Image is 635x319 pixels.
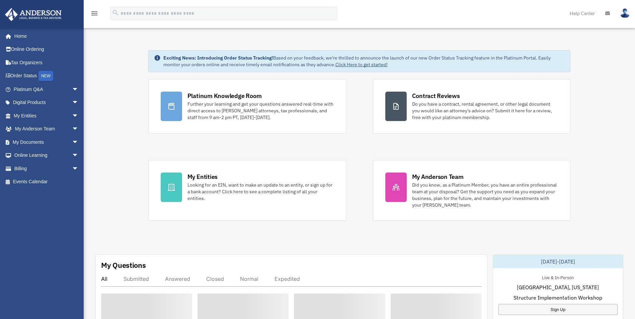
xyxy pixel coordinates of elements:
i: search [112,9,119,16]
div: Closed [206,276,224,282]
div: Further your learning and get your questions answered real-time with direct access to [PERSON_NAM... [187,101,334,121]
div: Submitted [124,276,149,282]
a: Events Calendar [5,175,89,189]
div: Based on your feedback, we're thrilled to announce the launch of our new Order Status Tracking fe... [163,55,565,68]
a: My Documentsarrow_drop_down [5,135,89,149]
a: Order StatusNEW [5,69,89,83]
div: Answered [165,276,190,282]
div: My Questions [101,260,146,270]
a: My Anderson Team Did you know, as a Platinum Member, you have an entire professional team at your... [373,160,571,221]
a: Tax Organizers [5,56,89,69]
div: Expedited [274,276,300,282]
a: Contract Reviews Do you have a contract, rental agreement, or other legal document you would like... [373,79,571,133]
span: arrow_drop_down [72,122,85,136]
a: Platinum Knowledge Room Further your learning and get your questions answered real-time with dire... [148,79,346,133]
div: Platinum Knowledge Room [187,92,262,100]
i: menu [90,9,98,17]
div: Contract Reviews [412,92,460,100]
span: Structure Implementation Workshop [513,294,602,302]
a: My Entities Looking for an EIN, want to make an update to an entity, or sign up for a bank accoun... [148,160,346,221]
div: My Anderson Team [412,173,464,181]
div: My Entities [187,173,218,181]
img: User Pic [620,8,630,18]
span: arrow_drop_down [72,83,85,96]
a: Online Learningarrow_drop_down [5,149,89,162]
div: Looking for an EIN, want to make an update to an entity, or sign up for a bank account? Click her... [187,182,334,202]
a: Billingarrow_drop_down [5,162,89,175]
span: arrow_drop_down [72,109,85,123]
span: arrow_drop_down [72,96,85,110]
a: Digital Productsarrow_drop_down [5,96,89,109]
span: arrow_drop_down [72,149,85,163]
div: Live & In-Person [537,274,579,281]
a: Sign Up [498,304,618,315]
div: NEW [38,71,53,81]
div: All [101,276,107,282]
div: Did you know, as a Platinum Member, you have an entire professional team at your disposal? Get th... [412,182,558,208]
span: arrow_drop_down [72,135,85,149]
span: [GEOGRAPHIC_DATA], [US_STATE] [517,283,599,291]
div: [DATE]-[DATE] [493,255,623,268]
a: Platinum Q&Aarrow_drop_down [5,83,89,96]
a: Click Here to get started! [335,62,388,68]
span: arrow_drop_down [72,162,85,176]
a: Online Ordering [5,43,89,56]
a: menu [90,12,98,17]
div: Do you have a contract, rental agreement, or other legal document you would like an attorney's ad... [412,101,558,121]
a: My Entitiesarrow_drop_down [5,109,89,122]
img: Anderson Advisors Platinum Portal [3,8,64,21]
div: Normal [240,276,258,282]
a: My Anderson Teamarrow_drop_down [5,122,89,136]
a: Home [5,29,85,43]
strong: Exciting News: Introducing Order Status Tracking! [163,55,273,61]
